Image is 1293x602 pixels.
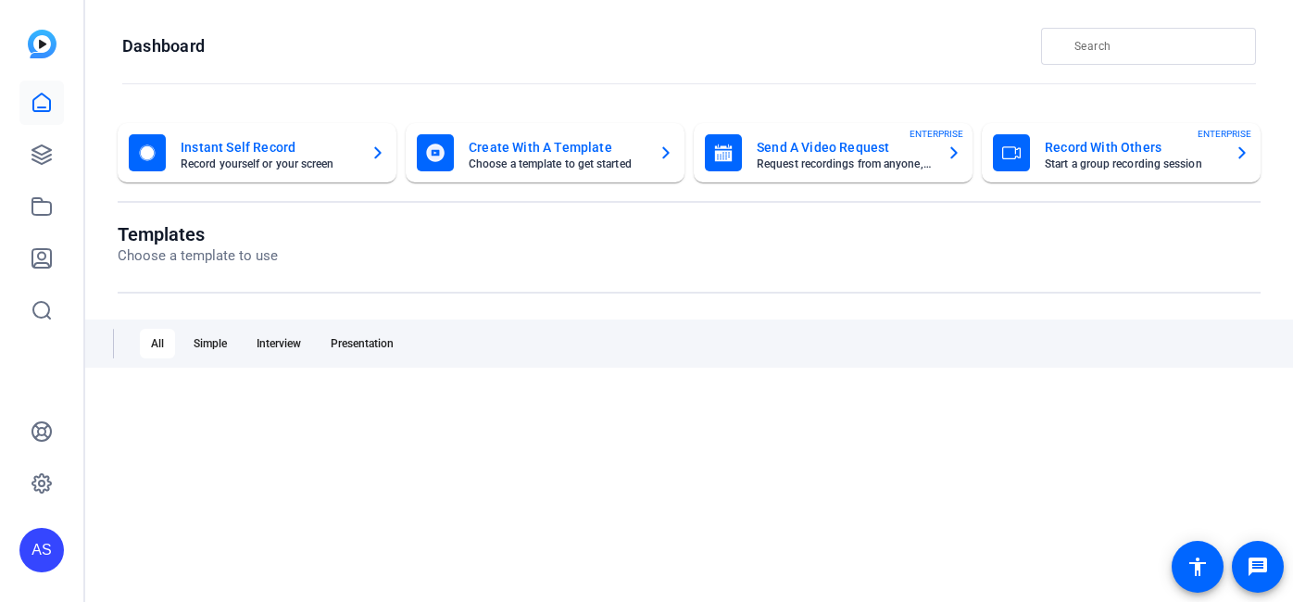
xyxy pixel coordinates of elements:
div: Interview [245,329,312,358]
div: AS [19,528,64,572]
button: Instant Self RecordRecord yourself or your screen [118,123,396,182]
mat-card-subtitle: Choose a template to get started [469,158,644,169]
input: Search [1074,35,1241,57]
button: Send A Video RequestRequest recordings from anyone, anywhereENTERPRISE [694,123,973,182]
mat-card-title: Create With A Template [469,136,644,158]
span: ENTERPRISE [1198,127,1251,141]
button: Create With A TemplateChoose a template to get started [406,123,684,182]
h1: Templates [118,223,278,245]
mat-icon: accessibility [1186,556,1209,578]
p: Choose a template to use [118,245,278,267]
mat-icon: message [1247,556,1269,578]
h1: Dashboard [122,35,205,57]
button: Record With OthersStart a group recording sessionENTERPRISE [982,123,1261,182]
mat-card-subtitle: Request recordings from anyone, anywhere [757,158,932,169]
mat-card-subtitle: Record yourself or your screen [181,158,356,169]
div: All [140,329,175,358]
mat-card-subtitle: Start a group recording session [1045,158,1220,169]
div: Presentation [320,329,405,358]
mat-card-title: Instant Self Record [181,136,356,158]
span: ENTERPRISE [910,127,963,141]
div: Simple [182,329,238,358]
img: blue-gradient.svg [28,30,56,58]
mat-card-title: Record With Others [1045,136,1220,158]
mat-card-title: Send A Video Request [757,136,932,158]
